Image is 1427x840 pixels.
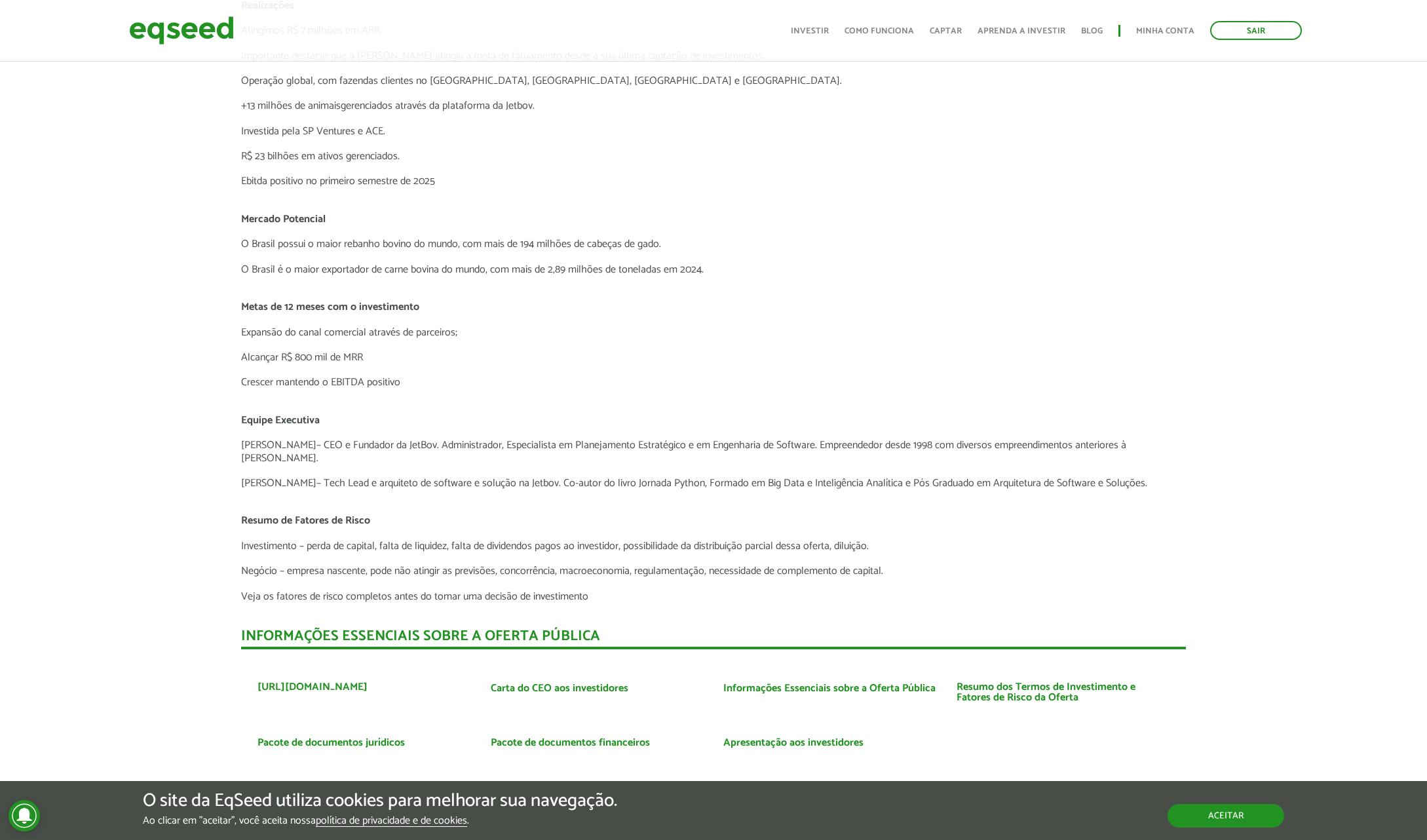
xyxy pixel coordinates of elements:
p: Expansão do canal comercial através de parceiros; [241,326,1186,339]
p: O Brasil possui o maior rebanho bovino do mundo, com mais de 194 milhões de cabeças de gado. [241,238,1186,250]
a: Como funciona [845,27,914,35]
span: Metas de 12 meses com o investimento [241,298,419,316]
p: +13 milhões de animaisgerenciados através da plataforma da Jetbov. [241,100,1186,112]
p: Ao clicar em "aceitar", você aceita nossa . [143,814,617,827]
a: Sair [1210,21,1302,40]
a: Informações Essenciais sobre a Oferta Pública [723,683,936,694]
p: Veja os fatores de risco completos antes do tomar uma decisão de investimento [241,590,1186,603]
p: Negócio – empresa nascente, pode não atingir as previsões, concorrência, macroeconomia, regulamen... [241,565,1186,577]
button: Aceitar [1168,804,1284,828]
h5: O site da EqSeed utiliza cookies para melhorar sua navegação. [143,791,617,811]
p: R$ 23 bilhões em ativos gerenciados. [241,150,1186,162]
p: Crescer mantendo o EBITDA positivo [241,376,1186,389]
a: Blog [1081,27,1103,35]
a: Pacote de documentos jurídicos [257,738,405,748]
p: Investimento – perda de capital, falta de liquidez, falta de dividendos pagos ao investidor, poss... [241,540,1186,552]
a: Investir [791,27,829,35]
span: [PERSON_NAME] [241,436,316,454]
span: [PERSON_NAME] [241,474,316,492]
a: Carta do CEO aos investidores [491,683,628,694]
img: EqSeed [129,13,234,48]
a: Resumo dos Termos de Investimento e Fatores de Risco da Oferta [957,682,1170,703]
a: [URL][DOMAIN_NAME] [257,682,368,693]
span: Equipe Executiva [241,411,320,429]
a: Captar [930,27,962,35]
p: – Tech Lead e arquiteto de software e solução na Jetbov. Co-autor do livro Jornada Python, Formad... [241,477,1186,489]
p: – CEO e Fundador da JetBov. Administrador, Especialista em Planejamento Estratégico e em Engenhar... [241,439,1186,464]
p: Operação global, com fazendas clientes no [GEOGRAPHIC_DATA], [GEOGRAPHIC_DATA], [GEOGRAPHIC_DATA]... [241,75,1186,87]
p: Alcançar R$ 800 mil de MRR [241,351,1186,364]
div: INFORMAÇÕES ESSENCIAIS SOBRE A OFERTA PÚBLICA [241,629,1186,649]
a: Minha conta [1136,27,1194,35]
a: Pacote de documentos financeiros [491,738,650,748]
p: Ebitda positivo no primeiro semestre de 2025 [241,175,1186,187]
a: Apresentação aos investidores [723,738,864,748]
a: Aprenda a investir [978,27,1065,35]
a: política de privacidade e de cookies [316,816,467,827]
p: O Brasil é o maior exportador de carne bovina do mundo, com mais de 2,89 milhões de toneladas em ... [241,263,1186,276]
p: Investida pela SP Ventures e ACE. [241,125,1186,138]
span: Mercado Potencial [241,210,326,228]
p: Importante destacar que a [PERSON_NAME] atingiu a meta de fatuamento desde a sua última captação ... [241,50,1186,62]
span: Resumo de Fatores de Risco [241,512,370,529]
